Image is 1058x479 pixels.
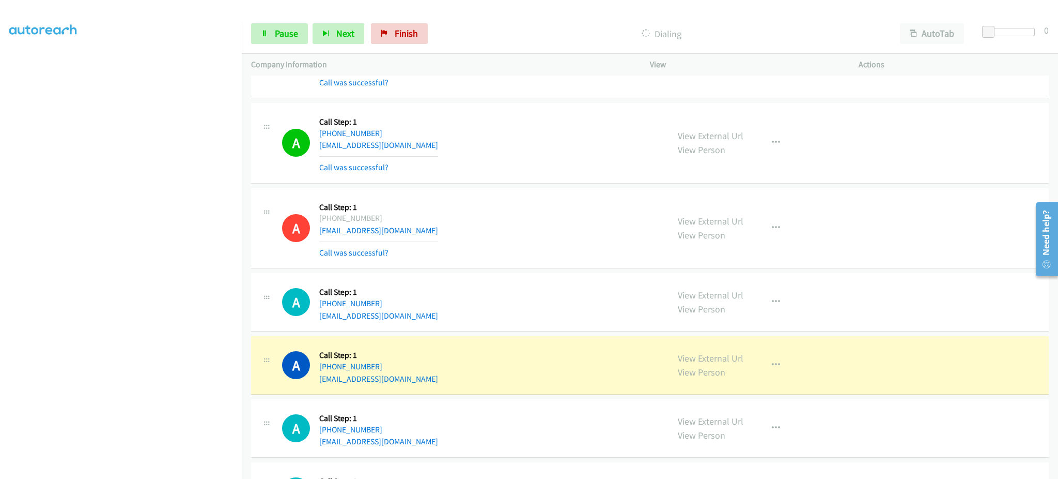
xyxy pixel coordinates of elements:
span: Next [336,27,354,39]
a: [PHONE_NUMBER] [319,425,382,435]
div: The call is yet to be attempted [282,288,310,316]
a: [EMAIL_ADDRESS][DOMAIN_NAME] [319,374,438,384]
a: [PHONE_NUMBER] [319,298,382,308]
a: [EMAIL_ADDRESS][DOMAIN_NAME] [319,311,438,321]
a: View External Url [678,130,743,142]
h1: A [282,214,310,242]
a: [PHONE_NUMBER] [319,128,382,138]
a: [PHONE_NUMBER] [319,362,382,371]
a: Pause [251,23,308,44]
a: [EMAIL_ADDRESS][DOMAIN_NAME] [319,226,438,235]
a: View Person [678,229,725,241]
div: Delay between calls (in seconds) [987,28,1035,36]
a: View External Url [678,215,743,227]
h1: A [282,288,310,316]
a: View External Url [678,352,743,364]
div: The call is yet to be attempted [282,414,310,442]
a: Call was successful? [319,162,388,172]
a: Call was successful? [319,78,388,87]
button: AutoTab [900,23,964,44]
a: View Person [678,144,725,156]
p: Dialing [442,27,881,41]
a: View External Url [678,415,743,427]
p: View [650,58,840,71]
h5: Call Step: 1 [319,202,438,213]
a: [EMAIL_ADDRESS][DOMAIN_NAME] [319,140,438,150]
p: Actions [859,58,1049,71]
h5: Call Step: 1 [319,350,438,361]
a: View External Url [678,289,743,301]
a: [EMAIL_ADDRESS][DOMAIN_NAME] [319,437,438,446]
span: Pause [275,27,298,39]
a: Finish [371,23,428,44]
iframe: Resource Center [1029,198,1058,280]
a: View Person [678,429,725,441]
a: Call was successful? [319,248,388,258]
a: View Person [678,303,725,315]
button: Next [313,23,364,44]
h5: Call Step: 1 [319,287,438,297]
div: [PHONE_NUMBER] [319,212,438,224]
h1: A [282,351,310,379]
h1: A [282,129,310,157]
h5: Call Step: 1 [319,413,438,424]
span: Finish [395,27,418,39]
h5: Call Step: 1 [319,117,438,127]
div: 0 [1044,23,1049,37]
p: Company Information [251,58,631,71]
h1: A [282,414,310,442]
a: View Person [678,366,725,378]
